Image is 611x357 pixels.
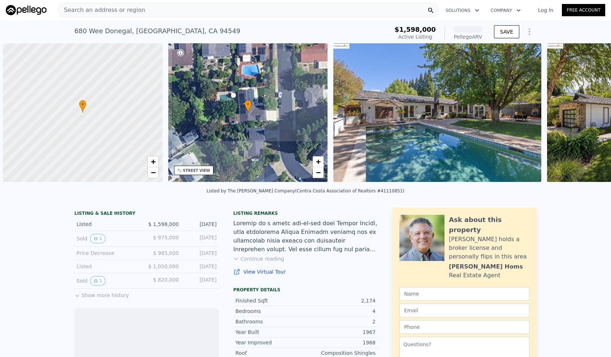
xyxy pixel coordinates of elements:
[185,234,217,243] div: [DATE]
[399,287,529,301] input: Name
[74,289,129,299] button: Show more history
[77,263,141,270] div: Listed
[77,234,141,243] div: Sold
[151,168,155,177] span: −
[305,308,376,315] div: 4
[235,318,305,325] div: Bathrooms
[233,219,378,254] div: Loremip do s ametc adi-el-sed doei Tempor Incidi, utla etdolorema Aliqua Enimadm veniamq nos ex u...
[235,328,305,336] div: Year Built
[233,287,378,293] div: Property details
[233,210,378,216] div: Listing remarks
[148,264,179,269] span: $ 1,050,000
[244,100,252,113] div: •
[77,249,141,257] div: Price Decrease
[183,168,210,173] div: STREET VIEW
[454,33,482,40] div: Pellego ARV
[148,167,159,178] a: Zoom out
[449,262,523,271] div: [PERSON_NAME] Homs
[316,168,321,177] span: −
[6,5,47,15] img: Pellego
[148,221,179,227] span: $ 1,598,000
[77,221,141,228] div: Listed
[233,255,284,262] button: Continue reading
[305,318,376,325] div: 2
[449,235,529,261] div: [PERSON_NAME] holds a broker license and personally flips in this area
[74,210,219,218] div: LISTING & SALE HISTORY
[305,328,376,336] div: 1967
[399,320,529,334] input: Phone
[305,349,376,357] div: Composition Shingles
[305,339,376,346] div: 1968
[485,4,526,17] button: Company
[79,101,86,108] span: •
[185,249,217,257] div: [DATE]
[235,297,305,304] div: Finished Sqft
[153,277,179,283] span: $ 820,000
[185,263,217,270] div: [DATE]
[244,101,252,108] span: •
[494,25,519,38] button: SAVE
[153,235,179,240] span: $ 975,000
[185,276,217,286] div: [DATE]
[398,34,432,40] span: Active Listing
[449,271,500,280] div: Real Estate Agent
[233,268,378,275] a: View Virtual Tour
[90,234,105,243] button: View historical data
[79,100,86,113] div: •
[58,6,145,14] span: Search an address or region
[333,43,541,182] img: Sale: 167703436 Parcel: 40083041
[235,349,305,357] div: Roof
[148,156,159,167] a: Zoom in
[562,4,605,16] a: Free Account
[305,297,376,304] div: 2,174
[313,156,324,167] a: Zoom in
[90,276,105,286] button: View historical data
[235,308,305,315] div: Bedrooms
[399,304,529,317] input: Email
[235,339,305,346] div: Year Improved
[153,250,179,256] span: $ 985,000
[313,167,324,178] a: Zoom out
[449,215,529,235] div: Ask about this property
[529,6,562,14] a: Log In
[151,157,155,166] span: +
[185,221,217,228] div: [DATE]
[395,26,436,33] span: $1,598,000
[77,276,141,286] div: Sold
[440,4,485,17] button: Solutions
[522,25,537,39] button: Show Options
[316,157,321,166] span: +
[74,26,240,36] div: 680 Wee Donegal , [GEOGRAPHIC_DATA] , CA 94549
[207,188,404,193] div: Listed by The [PERSON_NAME] Company (Contra Costa Association of Realtors #41110851)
